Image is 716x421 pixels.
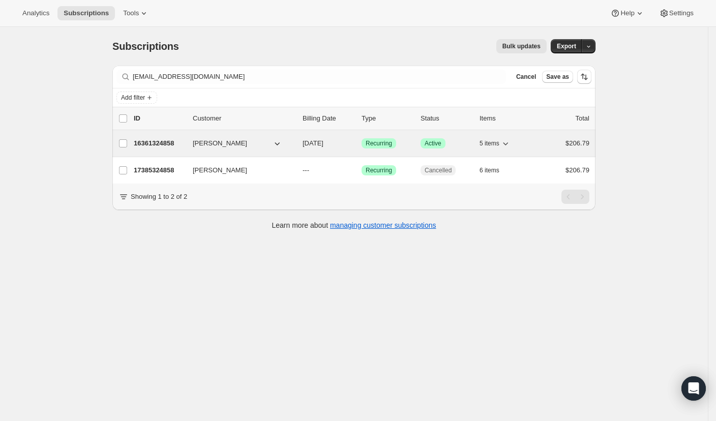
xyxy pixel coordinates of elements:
div: 17385324858[PERSON_NAME]---SuccessRecurringCancelled6 items$206.79 [134,163,589,177]
span: Analytics [22,9,49,17]
span: Subscriptions [64,9,109,17]
button: Settings [653,6,700,20]
span: Cancel [516,73,536,81]
p: Billing Date [303,113,353,124]
span: Export [557,42,576,50]
span: --- [303,166,309,174]
button: [PERSON_NAME] [187,135,288,152]
p: Showing 1 to 2 of 2 [131,192,187,202]
span: Active [425,139,441,147]
span: $206.79 [565,166,589,174]
a: managing customer subscriptions [330,221,436,229]
button: Add filter [116,92,157,104]
button: Bulk updates [496,39,547,53]
span: $206.79 [565,139,589,147]
button: [PERSON_NAME] [187,162,288,178]
p: Learn more about [272,220,436,230]
p: Total [576,113,589,124]
p: 16361324858 [134,138,185,148]
span: Add filter [121,94,145,102]
button: Export [551,39,582,53]
button: Tools [117,6,155,20]
button: Cancel [512,71,540,83]
button: Help [604,6,650,20]
p: ID [134,113,185,124]
span: [PERSON_NAME] [193,165,247,175]
div: Items [480,113,530,124]
span: Cancelled [425,166,452,174]
button: 6 items [480,163,511,177]
span: Recurring [366,166,392,174]
span: Recurring [366,139,392,147]
p: 17385324858 [134,165,185,175]
div: Open Intercom Messenger [681,376,706,401]
span: Bulk updates [502,42,541,50]
button: Sort the results [577,70,591,84]
p: Status [421,113,471,124]
span: Tools [123,9,139,17]
span: Subscriptions [112,41,179,52]
button: Save as [542,71,573,83]
button: Analytics [16,6,55,20]
span: [DATE] [303,139,323,147]
span: 6 items [480,166,499,174]
p: Customer [193,113,294,124]
input: Filter subscribers [133,70,506,84]
span: Help [620,9,634,17]
button: 5 items [480,136,511,151]
div: Type [362,113,412,124]
button: Subscriptions [57,6,115,20]
div: 16361324858[PERSON_NAME][DATE]SuccessRecurringSuccessActive5 items$206.79 [134,136,589,151]
span: Save as [546,73,569,81]
nav: Pagination [561,190,589,204]
span: [PERSON_NAME] [193,138,247,148]
span: Settings [669,9,694,17]
div: IDCustomerBilling DateTypeStatusItemsTotal [134,113,589,124]
span: 5 items [480,139,499,147]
